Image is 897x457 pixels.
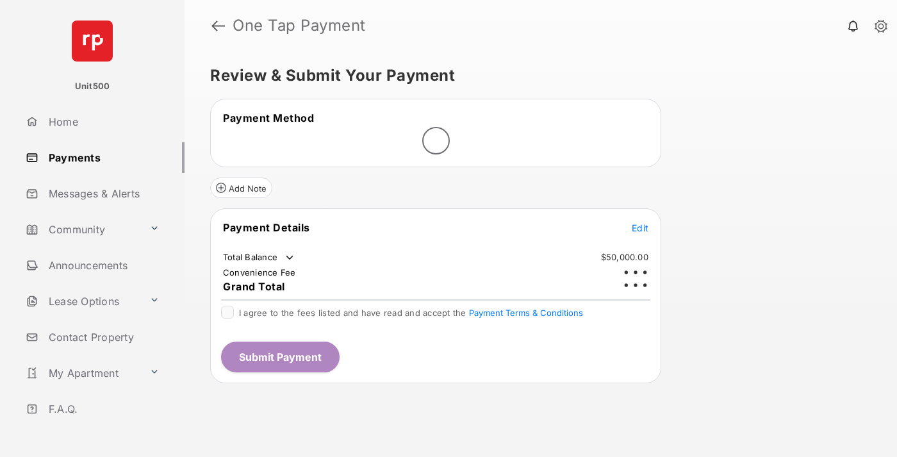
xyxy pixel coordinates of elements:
[21,142,185,173] a: Payments
[75,80,110,93] p: Unit500
[632,221,648,234] button: Edit
[221,342,340,372] button: Submit Payment
[233,18,366,33] strong: One Tap Payment
[21,214,144,245] a: Community
[239,308,583,318] span: I agree to the fees listed and have read and accept the
[223,221,310,234] span: Payment Details
[222,251,296,264] td: Total Balance
[632,222,648,233] span: Edit
[210,178,272,198] button: Add Note
[210,68,861,83] h5: Review & Submit Your Payment
[21,286,144,317] a: Lease Options
[600,251,649,263] td: $50,000.00
[469,308,583,318] button: I agree to the fees listed and have read and accept the
[223,280,285,293] span: Grand Total
[21,250,185,281] a: Announcements
[21,178,185,209] a: Messages & Alerts
[222,267,297,278] td: Convenience Fee
[21,394,185,424] a: F.A.Q.
[21,358,144,388] a: My Apartment
[72,21,113,62] img: svg+xml;base64,PHN2ZyB4bWxucz0iaHR0cDovL3d3dy53My5vcmcvMjAwMC9zdmciIHdpZHRoPSI2NCIgaGVpZ2h0PSI2NC...
[21,106,185,137] a: Home
[223,112,314,124] span: Payment Method
[21,322,185,353] a: Contact Property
